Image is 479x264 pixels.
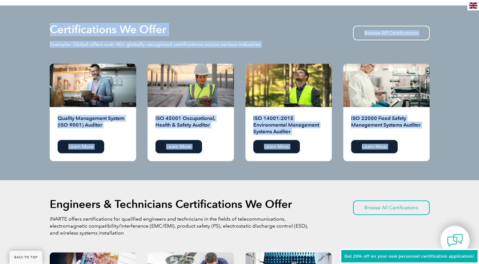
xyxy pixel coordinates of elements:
a: Learn More [58,140,104,153]
a: BACK TO TOP [9,251,42,264]
a: Browse All Certifications [353,200,430,215]
span: Get 20% off on your new personnel certification application! [344,254,474,259]
img: en [469,3,477,9]
h2: ISO 14001:2015 Environmental Management Systems Auditor [253,115,324,135]
h2: Engineers & Technicians Certifications We Offer [50,199,292,209]
a: Learn More [351,140,398,153]
h2: Certifications We Offer [50,24,166,35]
a: Learn More [155,140,202,153]
h2: ISO 45001 Occupational, Health & Safety Auditor [155,115,226,135]
img: contact-chat.png [447,232,463,248]
a: Learn More [253,140,300,153]
p: iNARTE offers certifications for qualified engineers and technicians in the fields of telecommuni... [50,216,309,236]
a: Browse All Certifications [353,26,430,40]
h2: Quality Management System (ISO 9001) Auditor [58,115,128,135]
h2: ISO 22000 Food Safety Management Systems Auditor [351,115,422,135]
p: Exemplar Global offers over 40+ globally recognized certifications across various industries [50,41,261,48]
